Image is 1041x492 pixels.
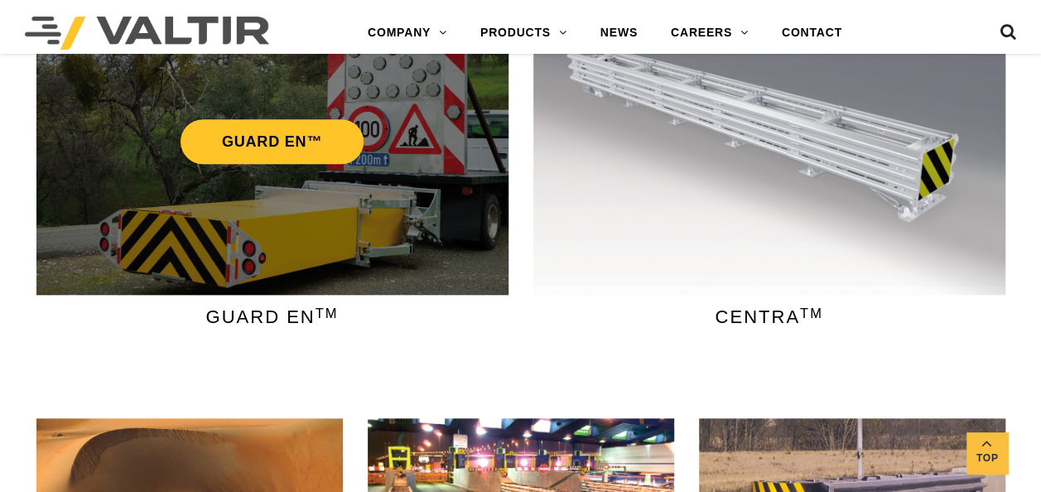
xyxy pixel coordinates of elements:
a: CONTACT [765,17,859,50]
span: Top [966,449,1008,468]
span: GUARD EN [206,307,339,327]
sup: TM [316,306,339,321]
a: GUARD ENTM [206,306,339,327]
a: Top [966,432,1008,474]
a: COMPANY [351,17,464,50]
a: GUARD EN™ [181,119,364,164]
a: CAREERS [654,17,765,50]
a: NEWS [584,17,654,50]
a: PRODUCTS [464,17,584,50]
img: Valtir [25,17,269,50]
sup: TM [800,306,823,321]
a: CENTRATM [533,295,1005,352]
span: CENTRA [715,307,822,327]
